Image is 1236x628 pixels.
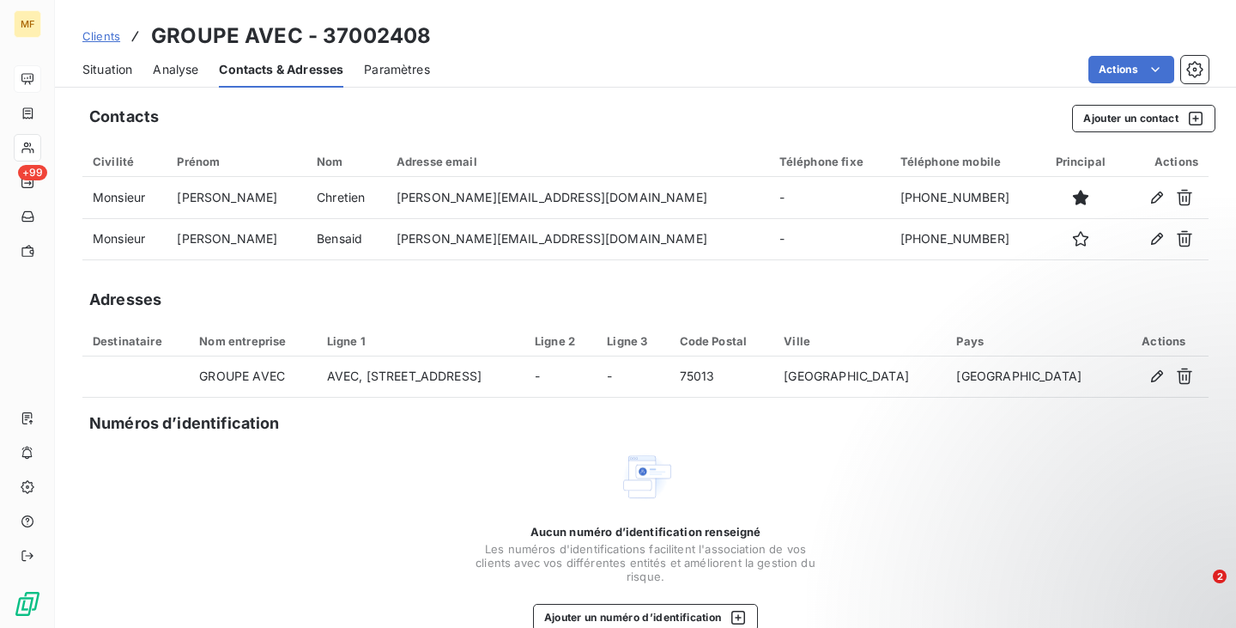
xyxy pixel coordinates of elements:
[89,105,159,129] h5: Contacts
[82,218,167,259] td: Monsieur
[535,334,586,348] div: Ligne 2
[618,449,673,504] img: Empty state
[167,218,306,259] td: [PERSON_NAME]
[784,334,936,348] div: Ville
[890,177,1040,218] td: [PHONE_NUMBER]
[93,334,179,348] div: Destinataire
[14,10,41,38] div: MF
[18,165,47,180] span: +99
[306,218,386,259] td: Bensaid
[900,155,1030,168] div: Téléphone mobile
[397,155,759,168] div: Adresse email
[82,27,120,45] a: Clients
[1131,155,1198,168] div: Actions
[167,177,306,218] td: [PERSON_NAME]
[151,21,431,52] h3: GROUPE AVEC - 37002408
[89,412,280,436] h5: Numéros d’identification
[306,177,386,218] td: Chretien
[317,155,376,168] div: Nom
[474,542,817,583] span: Les numéros d'identifications facilitent l'association de vos clients avec vos différentes entité...
[89,288,161,312] h5: Adresses
[82,61,132,78] span: Situation
[82,177,167,218] td: Monsieur
[1213,570,1227,583] span: 2
[93,155,156,168] div: Civilité
[890,218,1040,259] td: [PHONE_NUMBER]
[946,357,1118,398] td: [GEOGRAPHIC_DATA]
[189,357,316,398] td: GROUPE AVEC
[607,334,658,348] div: Ligne 3
[327,334,514,348] div: Ligne 1
[219,61,343,78] span: Contacts & Adresses
[524,357,597,398] td: -
[1178,570,1219,611] iframe: Intercom live chat
[669,357,774,398] td: 75013
[177,155,296,168] div: Prénom
[1130,334,1198,348] div: Actions
[680,334,764,348] div: Code Postal
[199,334,306,348] div: Nom entreprise
[530,525,761,539] span: Aucun numéro d’identification renseigné
[1072,105,1215,132] button: Ajouter un contact
[386,177,769,218] td: [PERSON_NAME][EMAIL_ADDRESS][DOMAIN_NAME]
[364,61,430,78] span: Paramètres
[956,334,1108,348] div: Pays
[769,218,890,259] td: -
[1088,56,1174,83] button: Actions
[893,461,1236,582] iframe: Intercom notifications message
[769,177,890,218] td: -
[386,218,769,259] td: [PERSON_NAME][EMAIL_ADDRESS][DOMAIN_NAME]
[779,155,880,168] div: Téléphone fixe
[597,357,669,398] td: -
[82,29,120,43] span: Clients
[1050,155,1111,168] div: Principal
[153,61,198,78] span: Analyse
[14,590,41,618] img: Logo LeanPay
[317,357,524,398] td: AVEC, [STREET_ADDRESS]
[773,357,946,398] td: [GEOGRAPHIC_DATA]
